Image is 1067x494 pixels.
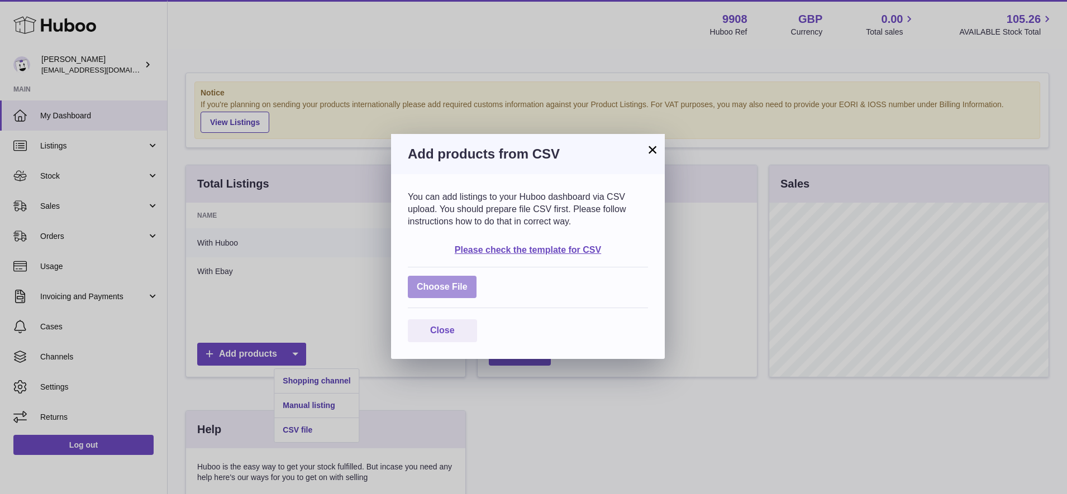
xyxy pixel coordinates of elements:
[430,325,455,335] span: Close
[646,143,659,156] button: ×
[455,245,601,255] a: Please check the template for CSV
[408,276,477,299] span: Choose File
[408,145,648,163] h3: Add products from CSV
[408,191,648,227] p: You can add listings to your Huboo dashboard via CSV upload. You should prepare file CSV first. P...
[408,319,477,342] button: Close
